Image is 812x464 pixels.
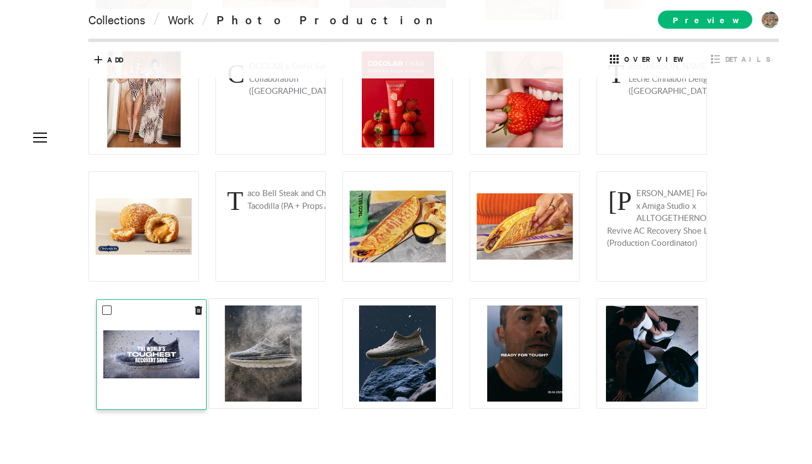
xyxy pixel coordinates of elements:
p: COCOLAB x Oishii Summer Collaboration ([GEOGRAPHIC_DATA]) [226,61,353,98]
p: [PERSON_NAME] Footwear x Amiga Studio x ALLTOGETHERNOW - Revive AC Recovery Shoe Launch (Producti... [607,188,734,250]
img: IMG_8389.jpeg [96,198,192,255]
p: Taco [PERSON_NAME] De Leche Cinnabon Delights ([GEOGRAPHIC_DATA]) [607,61,734,98]
img: Screenshot-2025-09-05-at-2.50.48PM.png [487,305,562,402]
img: 541906091_18077523107283928_8325996066272985569_n.jpg [359,305,436,402]
img: Screenshot-2025-09-05-at-2.51.06PM.png [606,305,698,402]
img: Screenshot-2025-07-22-at-4.18.41PM.png [486,51,563,147]
img: IMG_8390.jpeg [350,191,446,262]
span: Add [107,55,123,65]
span: Details [725,54,771,64]
img: 541683128_18077523071283928_1125298874762871500_n.jpg [225,305,302,402]
span: / [153,12,160,27]
img: Screenshot-2025-07-22-at-4.18.10PM.png [362,51,434,147]
img: Asset_23.jpg [103,330,199,378]
a: Collections [88,12,145,27]
span: Preview [658,10,752,29]
span: Overview [624,54,690,64]
img: IMG_8391.jpeg [477,193,573,260]
p: Taco Bell Steak and Cheese Tacodilla (PA + Props Assist) [226,188,353,213]
span: / [202,12,209,27]
img: IMG_8150.jpeg [107,51,181,147]
span: Photo Production [217,12,438,27]
a: Work [168,12,194,27]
